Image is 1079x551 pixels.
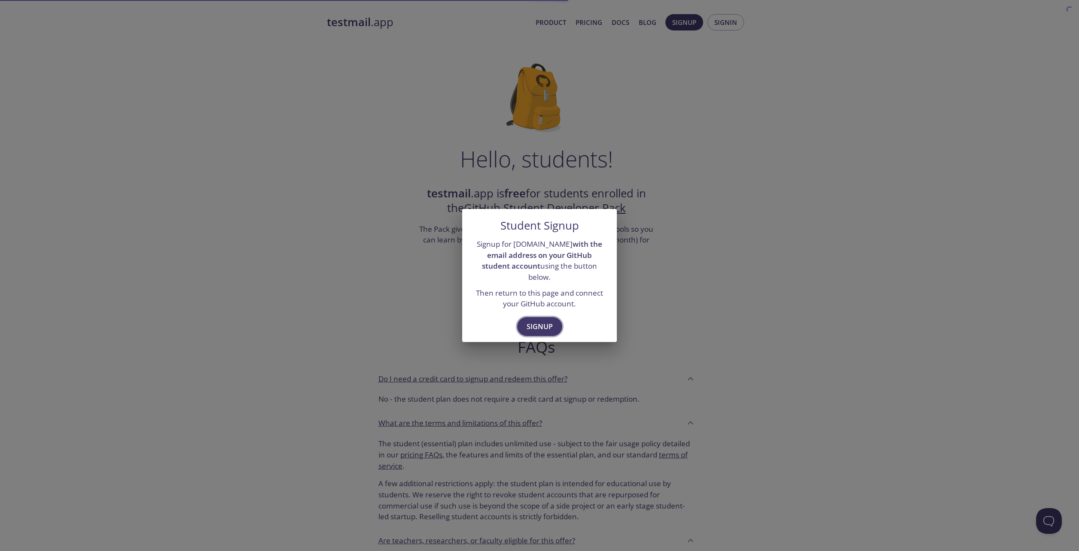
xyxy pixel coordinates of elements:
h5: Student Signup [500,219,579,232]
p: Signup for [DOMAIN_NAME] using the button below. [472,239,607,283]
button: Signup [517,317,562,336]
strong: with the email address on your GitHub student account [482,239,602,271]
p: Then return to this page and connect your GitHub account. [472,288,607,309]
span: Signup [527,321,553,333]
